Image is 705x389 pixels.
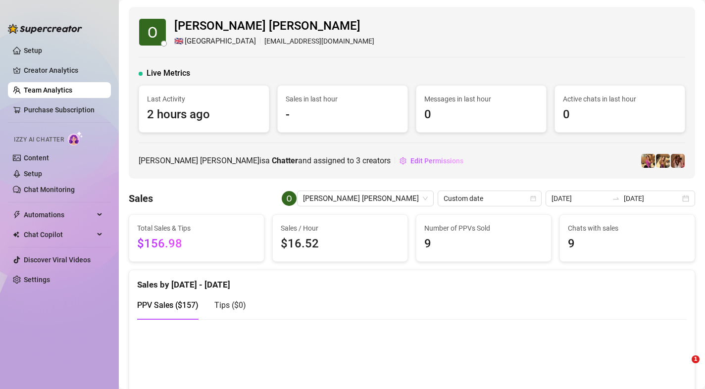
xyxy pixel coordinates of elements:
span: Sales / Hour [281,223,400,234]
span: Izzy AI Chatter [14,135,64,145]
input: Start date [552,193,608,204]
span: Tips ( $0 ) [214,300,246,310]
span: Messages in last hour [424,94,538,104]
img: Daniela [641,154,655,168]
b: Chatter [272,156,298,165]
span: Edit Permissions [410,157,463,165]
span: Live Metrics [147,67,190,79]
span: Sales in last hour [286,94,400,104]
a: Content [24,154,49,162]
span: 3 [356,156,360,165]
a: Team Analytics [24,86,72,94]
span: $16.52 [281,235,400,253]
a: Creator Analytics [24,62,103,78]
span: [PERSON_NAME] [PERSON_NAME] [174,17,374,36]
span: Chats with sales [568,223,687,234]
img: *ੈ˚daniela*ੈ [656,154,670,168]
span: Total Sales & Tips [137,223,256,234]
span: Active chats in last hour [563,94,677,104]
span: Number of PPVs Sold [424,223,543,234]
span: 1 [692,355,700,363]
a: Settings [24,276,50,284]
span: 🇬🇧 [174,36,184,48]
span: Automations [24,207,94,223]
span: 9 [568,235,687,253]
span: 9 [424,235,543,253]
span: PPV Sales ( $157 ) [137,300,199,310]
img: logo-BBDzfeDw.svg [8,24,82,34]
h4: Sales [129,192,153,205]
img: AI Chatter [68,131,83,146]
span: 0 [563,105,677,124]
div: [EMAIL_ADDRESS][DOMAIN_NAME] [174,36,374,48]
img: ˚｡୨୧˚Quinn˚୨୧｡˚ [671,154,685,168]
span: $156.98 [137,235,256,253]
span: calendar [530,195,536,201]
span: 0 [424,105,538,124]
span: thunderbolt [13,211,21,219]
a: Purchase Subscription [24,102,103,118]
span: - [286,105,400,124]
a: Chat Monitoring [24,186,75,194]
img: Chat Copilot [13,231,19,238]
div: Sales by [DATE] - [DATE] [137,270,687,292]
img: Oloyede Ilias Opeyemi [282,191,297,206]
span: setting [400,157,406,164]
a: Setup [24,47,42,54]
span: Custom date [444,191,536,206]
img: Oloyede Ilias Opeyemi [139,19,166,46]
span: Last Activity [147,94,261,104]
span: swap-right [612,194,620,202]
a: Setup [24,170,42,178]
iframe: Intercom live chat [671,355,695,379]
button: Edit Permissions [399,153,464,169]
span: Chat Copilot [24,227,94,243]
span: 2 hours ago [147,105,261,124]
span: to [612,194,620,202]
a: Discover Viral Videos [24,256,91,264]
span: [PERSON_NAME] [PERSON_NAME] is a and assigned to creators [139,154,391,167]
input: End date [624,193,680,204]
span: [GEOGRAPHIC_DATA] [185,36,256,48]
span: Oloyede Ilias Opeyemi [303,191,428,206]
